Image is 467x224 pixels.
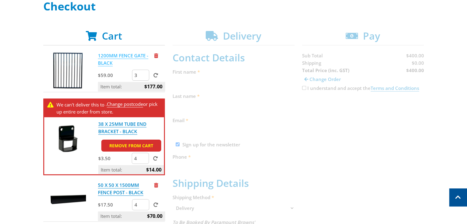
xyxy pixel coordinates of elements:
[98,155,130,162] p: $3.50
[98,201,131,208] p: $17.50
[147,211,162,221] span: $70.00
[98,82,165,91] p: Item total:
[101,140,161,152] a: Remove from cart
[102,29,122,42] span: Cart
[50,120,87,157] img: 38 X 25MM TUBE END BRACKET - BLACK
[98,71,131,79] p: $59.00
[49,181,86,218] img: 50 X 50 X 1500MM FENCE POST - BLACK
[98,182,143,196] a: 50 X 50 X 1500MM FENCE POST - BLACK
[98,165,164,174] p: Item total:
[44,98,164,117] div: . or pick up entire order from store.
[56,102,104,108] span: We can't deliver this to
[107,101,143,107] a: Change postcode
[43,0,424,13] h1: Checkout
[98,211,165,221] p: Item total:
[98,121,146,135] a: 38 X 25MM TUBE END BRACKET - BLACK
[146,165,162,174] span: $14.00
[144,82,162,91] span: $177.00
[154,52,158,59] a: Remove from cart
[154,182,158,188] a: Remove from cart
[49,52,86,89] img: 1200MM FENCE GATE - BLACK
[98,52,148,66] a: 1200MM FENCE GATE - BLACK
